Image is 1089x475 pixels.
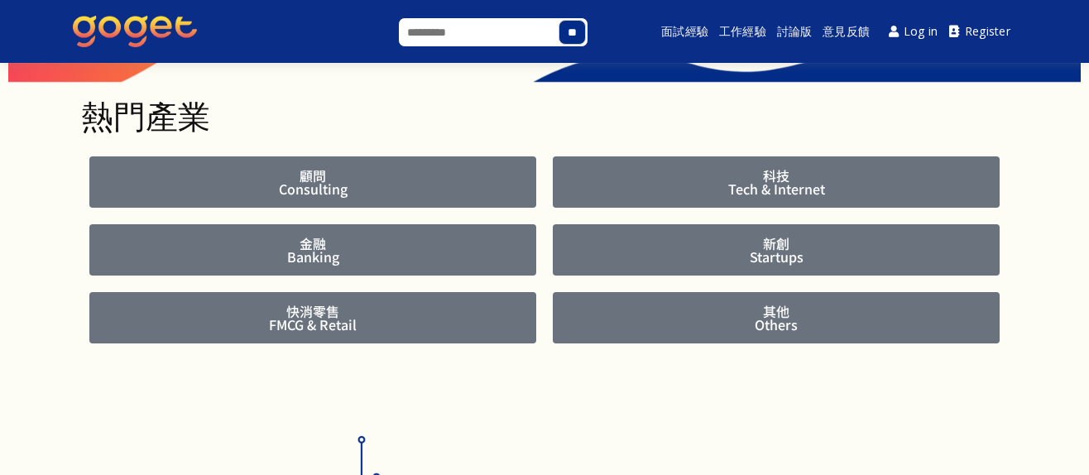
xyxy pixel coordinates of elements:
a: Log in [883,13,944,50]
img: GoGet [73,16,197,47]
a: 金融Banking [89,224,536,276]
a: Register [943,13,1016,50]
a: 其他Others [553,292,1000,343]
span: 金融 Banking [287,237,339,263]
span: 新創 Startups [750,237,804,263]
span: 其他 Others [755,305,798,331]
a: 意見反饋 [820,5,872,58]
a: 工作經驗 [717,5,769,58]
a: 快消零售FMCG & Retail [89,292,536,343]
span: 顧問 Consulting [279,169,348,195]
a: 面試經驗 [659,5,711,58]
a: 顧問Consulting [89,156,536,208]
a: 科技Tech & Internet [553,156,1000,208]
a: 討論版 [775,5,814,58]
h1: 熱門產業 [81,99,1008,132]
span: 快消零售 FMCG & Retail [269,305,357,331]
nav: Main menu [631,5,1016,58]
a: 新創Startups [553,224,1000,276]
span: 科技 Tech & Internet [728,169,825,195]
